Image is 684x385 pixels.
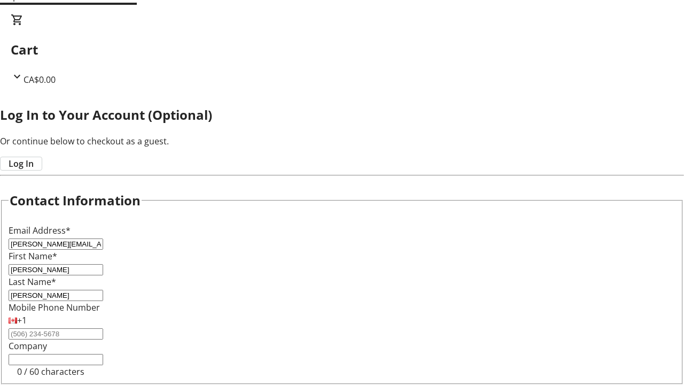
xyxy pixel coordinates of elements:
span: Log In [9,157,34,170]
label: Company [9,340,47,352]
label: Email Address* [9,225,71,236]
tr-character-limit: 0 / 60 characters [17,366,84,378]
label: Last Name* [9,276,56,288]
label: First Name* [9,250,57,262]
input: (506) 234-5678 [9,328,103,340]
span: CA$0.00 [24,74,56,86]
label: Mobile Phone Number [9,302,100,313]
h2: Contact Information [10,191,141,210]
div: CartCA$0.00 [11,13,673,86]
h2: Cart [11,40,673,59]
